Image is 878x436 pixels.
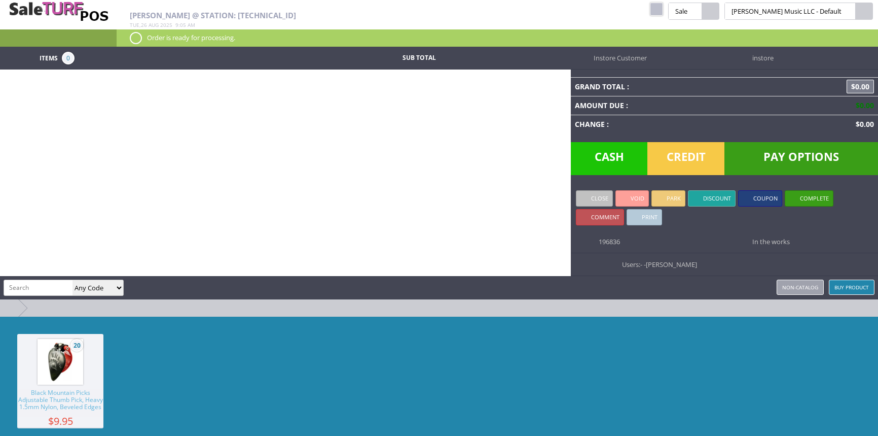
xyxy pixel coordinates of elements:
[617,253,697,269] span: Users:
[40,52,58,63] span: Items
[70,339,83,352] span: 20
[615,190,649,207] a: Void
[785,190,833,207] a: Complete
[130,21,195,28] span: , :
[747,47,774,62] span: instore
[738,190,782,207] a: Coupon
[747,230,790,246] span: In the works
[647,142,724,175] span: Credit
[4,280,72,295] input: Search
[591,213,619,221] span: Comment
[571,96,762,115] td: Amount Due :
[576,190,613,207] a: Close
[130,11,569,20] h2: [PERSON_NAME] @ Station: [TECHNICAL_ID]
[141,21,147,28] span: 26
[852,119,874,129] span: $0.00
[688,190,736,207] a: Discount
[62,52,75,64] span: 0
[149,21,159,28] span: Aug
[130,21,139,28] span: Tue
[847,80,874,93] span: $0.00
[829,280,874,295] a: Buy Product
[571,142,648,175] span: Cash
[17,417,103,425] span: $9.95
[571,115,762,133] td: Change :
[571,77,762,96] td: Grand Total :
[644,260,697,269] span: -[PERSON_NAME]
[651,190,685,207] a: Park
[724,3,856,20] span: [PERSON_NAME] Music LLC - Default
[724,142,878,175] span: Pay Options
[342,52,496,64] td: Sub Total
[130,32,865,43] p: Order is ready for processing.
[175,21,178,28] span: 9
[852,100,874,110] span: $0.00
[188,21,195,28] span: am
[180,21,186,28] span: 05
[777,280,824,295] a: Non-catalog
[594,230,620,246] span: 196836
[627,209,662,225] a: Print
[640,260,642,269] span: -
[17,389,103,417] span: Black Mountain Picks Adjustable Thumb Pick, Heavy 1.5mm Nylon, Beveled Edges
[589,47,647,62] span: Instore Customer
[668,3,702,20] span: Sale
[160,21,172,28] span: 2025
